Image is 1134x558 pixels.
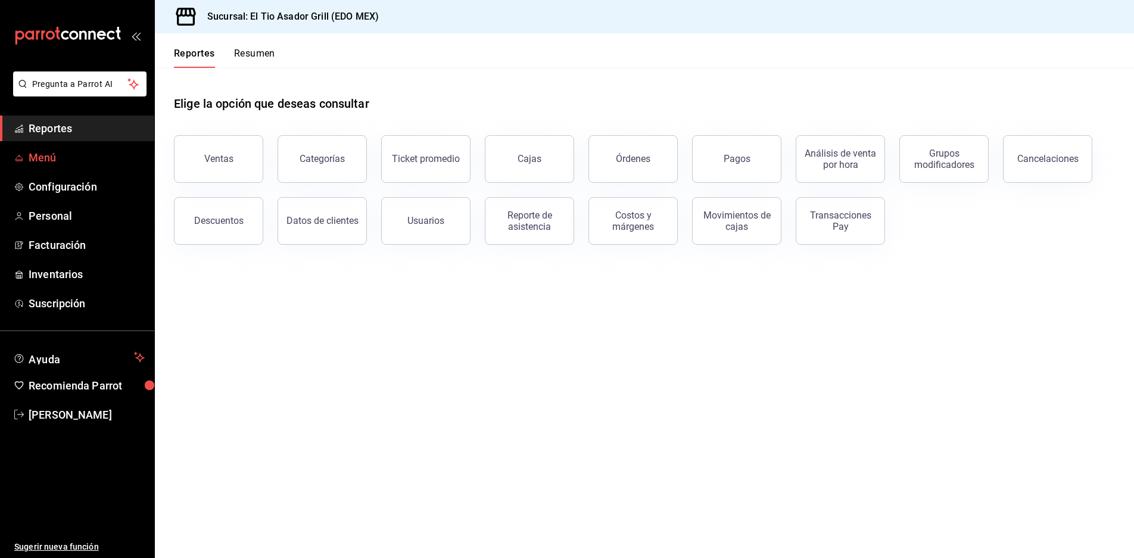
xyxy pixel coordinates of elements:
span: Pregunta a Parrot AI [32,78,128,91]
button: Reportes [174,48,215,68]
div: Cancelaciones [1017,153,1079,164]
div: Descuentos [194,215,244,226]
div: Movimientos de cajas [700,210,774,232]
span: Configuración [29,179,145,195]
h1: Elige la opción que deseas consultar [174,95,369,113]
div: Costos y márgenes [596,210,670,232]
button: open_drawer_menu [131,31,141,40]
button: Cancelaciones [1003,135,1092,183]
button: Resumen [234,48,275,68]
span: Personal [29,208,145,224]
div: Ticket promedio [392,153,460,164]
button: Transacciones Pay [796,197,885,245]
span: Ayuda [29,350,129,364]
span: Inventarios [29,266,145,282]
span: [PERSON_NAME] [29,407,145,423]
div: Cajas [518,152,542,166]
button: Pregunta a Parrot AI [13,71,147,96]
a: Pregunta a Parrot AI [8,86,147,99]
span: Sugerir nueva función [14,541,145,553]
div: Reporte de asistencia [493,210,566,232]
div: Órdenes [616,153,650,164]
span: Menú [29,149,145,166]
button: Grupos modificadores [899,135,989,183]
div: navigation tabs [174,48,275,68]
button: Ticket promedio [381,135,471,183]
div: Pagos [724,153,750,164]
button: Costos y márgenes [588,197,678,245]
button: Descuentos [174,197,263,245]
button: Datos de clientes [278,197,367,245]
span: Reportes [29,120,145,136]
div: Grupos modificadores [907,148,981,170]
div: Transacciones Pay [803,210,877,232]
button: Movimientos de cajas [692,197,781,245]
a: Cajas [485,135,574,183]
span: Suscripción [29,295,145,311]
h3: Sucursal: El Tio Asador Grill (EDO MEX) [198,10,379,24]
span: Facturación [29,237,145,253]
div: Ventas [204,153,233,164]
button: Reporte de asistencia [485,197,574,245]
button: Órdenes [588,135,678,183]
div: Categorías [300,153,345,164]
button: Análisis de venta por hora [796,135,885,183]
button: Categorías [278,135,367,183]
div: Usuarios [407,215,444,226]
button: Pagos [692,135,781,183]
div: Datos de clientes [286,215,359,226]
button: Usuarios [381,197,471,245]
button: Ventas [174,135,263,183]
div: Análisis de venta por hora [803,148,877,170]
span: Recomienda Parrot [29,378,145,394]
